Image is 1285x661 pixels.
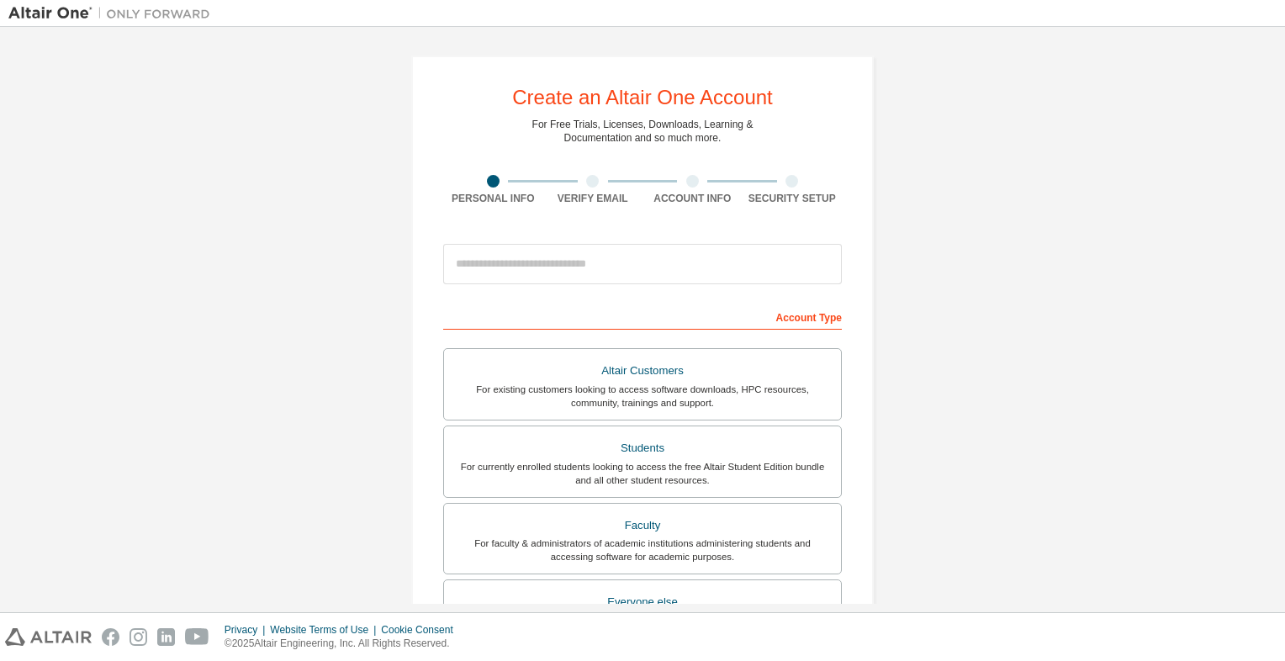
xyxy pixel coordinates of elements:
[102,628,119,646] img: facebook.svg
[642,192,743,205] div: Account Info
[157,628,175,646] img: linkedin.svg
[454,383,831,410] div: For existing customers looking to access software downloads, HPC resources, community, trainings ...
[543,192,643,205] div: Verify Email
[454,537,831,563] div: For faculty & administrators of academic institutions administering students and accessing softwa...
[743,192,843,205] div: Security Setup
[454,590,831,614] div: Everyone else
[8,5,219,22] img: Altair One
[225,623,270,637] div: Privacy
[185,628,209,646] img: youtube.svg
[454,460,831,487] div: For currently enrolled students looking to access the free Altair Student Edition bundle and all ...
[454,436,831,460] div: Students
[225,637,463,651] p: © 2025 Altair Engineering, Inc. All Rights Reserved.
[443,303,842,330] div: Account Type
[270,623,381,637] div: Website Terms of Use
[454,514,831,537] div: Faculty
[130,628,147,646] img: instagram.svg
[443,192,543,205] div: Personal Info
[512,87,773,108] div: Create an Altair One Account
[381,623,463,637] div: Cookie Consent
[454,359,831,383] div: Altair Customers
[5,628,92,646] img: altair_logo.svg
[532,118,754,145] div: For Free Trials, Licenses, Downloads, Learning & Documentation and so much more.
